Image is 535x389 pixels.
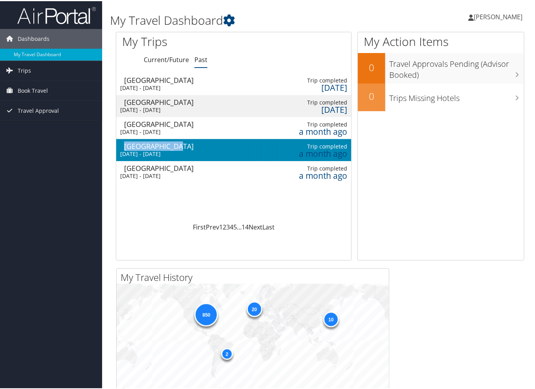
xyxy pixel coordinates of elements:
[193,222,206,230] a: First
[18,80,48,99] span: Book Travel
[262,222,275,230] a: Last
[120,149,250,156] div: [DATE] - [DATE]
[124,141,254,149] div: [GEOGRAPHIC_DATA]
[358,32,524,49] h1: My Action Items
[358,52,524,82] a: 0Travel Approvals Pending (Advisor Booked)
[249,222,262,230] a: Next
[206,222,219,230] a: Prev
[284,164,347,171] div: Trip completed
[284,142,347,149] div: Trip completed
[223,222,226,230] a: 2
[358,83,524,110] a: 0Trips Missing Hotels
[284,127,347,134] div: a month ago
[121,270,389,283] h2: My Travel History
[468,4,530,28] a: [PERSON_NAME]
[221,347,233,359] div: 2
[18,100,59,119] span: Travel Approval
[124,119,254,127] div: [GEOGRAPHIC_DATA]
[120,127,250,134] div: [DATE] - [DATE]
[120,105,250,112] div: [DATE] - [DATE]
[18,28,49,48] span: Dashboards
[17,5,96,24] img: airportal-logo.png
[246,300,262,316] div: 20
[284,149,347,156] div: a month ago
[120,171,250,178] div: [DATE] - [DATE]
[18,60,31,79] span: Trips
[284,76,347,83] div: Trip completed
[122,32,247,49] h1: My Trips
[284,171,347,178] div: a month ago
[242,222,249,230] a: 14
[323,310,339,326] div: 10
[226,222,230,230] a: 3
[358,88,385,102] h2: 0
[233,222,237,230] a: 5
[194,54,207,63] a: Past
[389,53,524,79] h3: Travel Approvals Pending (Advisor Booked)
[110,11,390,28] h1: My Travel Dashboard
[237,222,242,230] span: …
[358,60,385,73] h2: 0
[124,97,254,105] div: [GEOGRAPHIC_DATA]
[284,83,347,90] div: [DATE]
[230,222,233,230] a: 4
[219,222,223,230] a: 1
[124,75,254,83] div: [GEOGRAPHIC_DATA]
[124,163,254,171] div: [GEOGRAPHIC_DATA]
[284,120,347,127] div: Trip completed
[284,105,347,112] div: [DATE]
[120,83,250,90] div: [DATE] - [DATE]
[144,54,189,63] a: Current/Future
[284,98,347,105] div: Trip completed
[194,301,218,325] div: 850
[474,11,522,20] span: [PERSON_NAME]
[389,88,524,103] h3: Trips Missing Hotels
